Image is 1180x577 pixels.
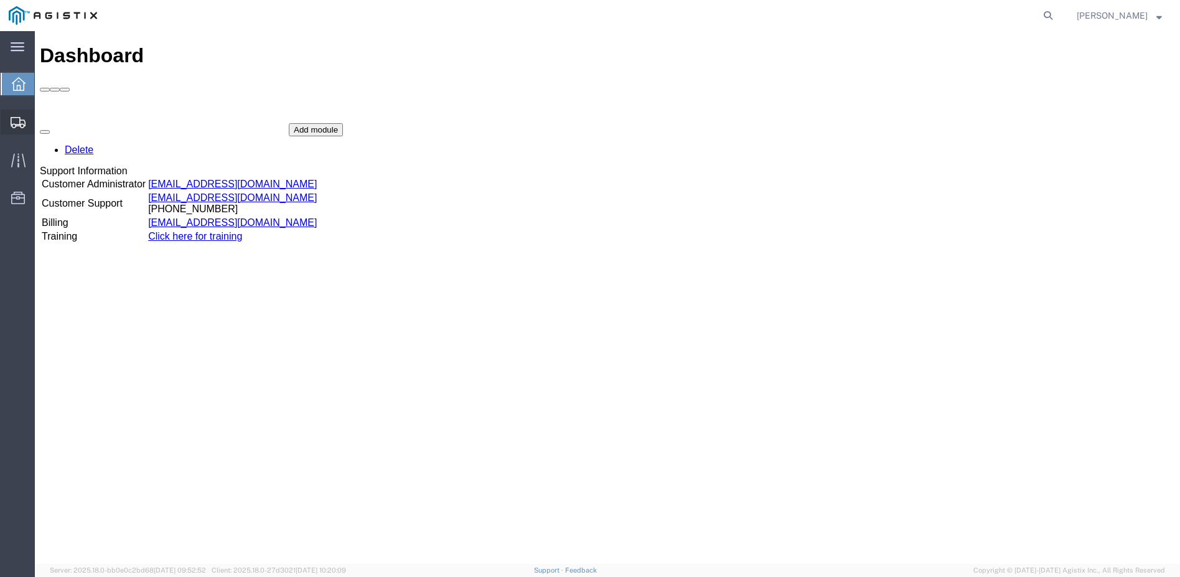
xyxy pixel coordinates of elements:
a: Support [534,566,565,574]
a: [EMAIL_ADDRESS][DOMAIN_NAME] [113,186,282,197]
span: Client: 2025.18.0-27d3021 [212,566,346,574]
a: [EMAIL_ADDRESS][DOMAIN_NAME] [113,148,282,158]
td: Customer Support [6,161,111,184]
button: Add module [254,92,308,105]
span: [DATE] 10:20:09 [296,566,346,574]
a: Click here for training [113,200,207,210]
span: Copyright © [DATE]-[DATE] Agistix Inc., All Rights Reserved [973,565,1165,576]
img: logo [9,6,97,25]
button: [PERSON_NAME] [1076,8,1163,23]
span: [DATE] 09:52:52 [154,566,206,574]
a: [EMAIL_ADDRESS][DOMAIN_NAME] [113,161,282,172]
span: Dennis Valles [1077,9,1148,22]
td: Training [6,199,111,212]
a: Feedback [565,566,597,574]
td: [PHONE_NUMBER] [113,161,283,184]
td: Billing [6,185,111,198]
iframe: FS Legacy Container [35,31,1180,564]
span: Server: 2025.18.0-bb0e0c2bd68 [50,566,206,574]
